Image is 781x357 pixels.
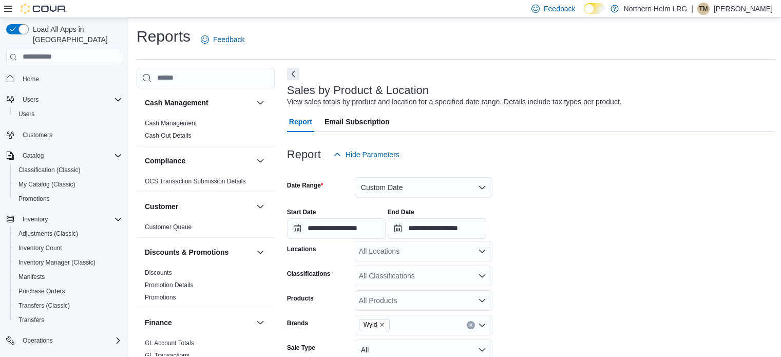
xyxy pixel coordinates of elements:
[325,111,390,132] span: Email Subscription
[18,258,96,267] span: Inventory Manager (Classic)
[145,293,176,302] span: Promotions
[584,3,605,14] input: Dark Mode
[145,131,192,140] span: Cash Out Details
[691,3,693,15] p: |
[14,242,122,254] span: Inventory Count
[145,120,197,127] a: Cash Management
[14,193,122,205] span: Promotions
[287,218,386,239] input: Press the down key to open a popover containing a calendar.
[145,156,185,166] h3: Compliance
[697,3,710,15] div: Trevor Mackenzie
[10,313,126,327] button: Transfers
[287,208,316,216] label: Start Date
[388,218,486,239] input: Press the down key to open a popover containing a calendar.
[329,144,404,165] button: Hide Parameters
[18,72,122,85] span: Home
[14,164,85,176] a: Classification (Classic)
[355,177,492,198] button: Custom Date
[379,322,385,328] button: Remove Wyld from selection in this group
[18,334,122,347] span: Operations
[14,256,100,269] a: Inventory Manager (Classic)
[364,320,377,330] span: Wyld
[14,314,122,326] span: Transfers
[254,200,266,213] button: Customer
[23,75,39,83] span: Home
[14,228,82,240] a: Adjustments (Classic)
[145,269,172,277] span: Discounts
[10,270,126,284] button: Manifests
[18,93,43,106] button: Users
[289,111,312,132] span: Report
[18,302,70,310] span: Transfers (Classic)
[10,298,126,313] button: Transfers (Classic)
[699,3,708,15] span: TM
[287,84,429,97] h3: Sales by Product & Location
[254,316,266,329] button: Finance
[145,247,252,257] button: Discounts & Promotions
[2,127,126,142] button: Customers
[714,3,773,15] p: [PERSON_NAME]
[23,96,39,104] span: Users
[478,296,486,305] button: Open list of options
[145,201,252,212] button: Customer
[478,272,486,280] button: Open list of options
[137,26,191,47] h1: Reports
[14,314,48,326] a: Transfers
[18,287,65,295] span: Purchase Orders
[254,246,266,258] button: Discounts & Promotions
[10,227,126,241] button: Adjustments (Classic)
[2,71,126,86] button: Home
[18,93,122,106] span: Users
[18,273,45,281] span: Manifests
[254,97,266,109] button: Cash Management
[10,163,126,177] button: Classification (Classic)
[14,299,74,312] a: Transfers (Classic)
[145,247,228,257] h3: Discounts & Promotions
[478,247,486,255] button: Open list of options
[2,212,126,227] button: Inventory
[18,316,44,324] span: Transfers
[145,178,246,185] a: OCS Transaction Submission Details
[18,128,122,141] span: Customers
[197,29,249,50] a: Feedback
[23,131,52,139] span: Customers
[287,344,315,352] label: Sale Type
[14,285,69,297] a: Purchase Orders
[287,181,323,190] label: Date Range
[18,149,122,162] span: Catalog
[145,281,194,289] a: Promotion Details
[213,34,244,45] span: Feedback
[467,321,475,329] button: Clear input
[18,166,81,174] span: Classification (Classic)
[346,149,399,160] span: Hide Parameters
[145,156,252,166] button: Compliance
[18,244,62,252] span: Inventory Count
[14,164,122,176] span: Classification (Classic)
[10,241,126,255] button: Inventory Count
[359,319,390,330] span: Wyld
[23,152,44,160] span: Catalog
[18,230,78,238] span: Adjustments (Classic)
[18,213,122,226] span: Inventory
[18,334,57,347] button: Operations
[2,148,126,163] button: Catalog
[137,267,275,308] div: Discounts & Promotions
[145,223,192,231] a: Customer Queue
[624,3,688,15] p: Northern Helm LRG
[137,117,275,146] div: Cash Management
[254,155,266,167] button: Compliance
[544,4,575,14] span: Feedback
[10,284,126,298] button: Purchase Orders
[145,269,172,276] a: Discounts
[14,285,122,297] span: Purchase Orders
[287,245,316,253] label: Locations
[287,148,321,161] h3: Report
[10,192,126,206] button: Promotions
[145,317,172,328] h3: Finance
[14,178,122,191] span: My Catalog (Classic)
[145,98,252,108] button: Cash Management
[18,213,52,226] button: Inventory
[18,129,56,141] a: Customers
